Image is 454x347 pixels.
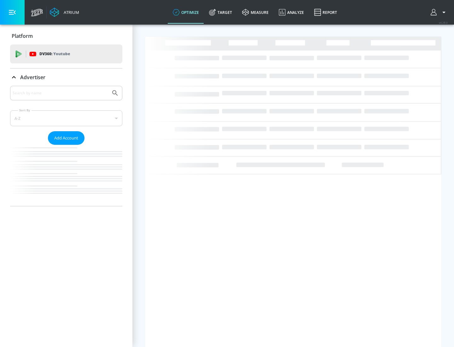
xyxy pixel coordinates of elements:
div: Atrium [61,9,79,15]
a: Atrium [50,8,79,17]
p: Advertiser [20,74,45,81]
div: DV360: Youtube [10,44,122,63]
button: Add Account [48,131,84,145]
a: optimize [168,1,204,24]
p: DV360: [39,50,70,57]
p: Youtube [53,50,70,57]
div: Platform [10,27,122,45]
span: Add Account [54,134,78,142]
label: Sort By [18,108,32,112]
span: v 4.28.0 [439,21,448,24]
nav: list of Advertiser [10,145,122,206]
input: Search by name [13,89,108,97]
a: Analyze [274,1,309,24]
a: measure [237,1,274,24]
a: Report [309,1,342,24]
a: Target [204,1,237,24]
p: Platform [12,32,33,39]
div: Advertiser [10,68,122,86]
div: A-Z [10,110,122,126]
div: Advertiser [10,86,122,206]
